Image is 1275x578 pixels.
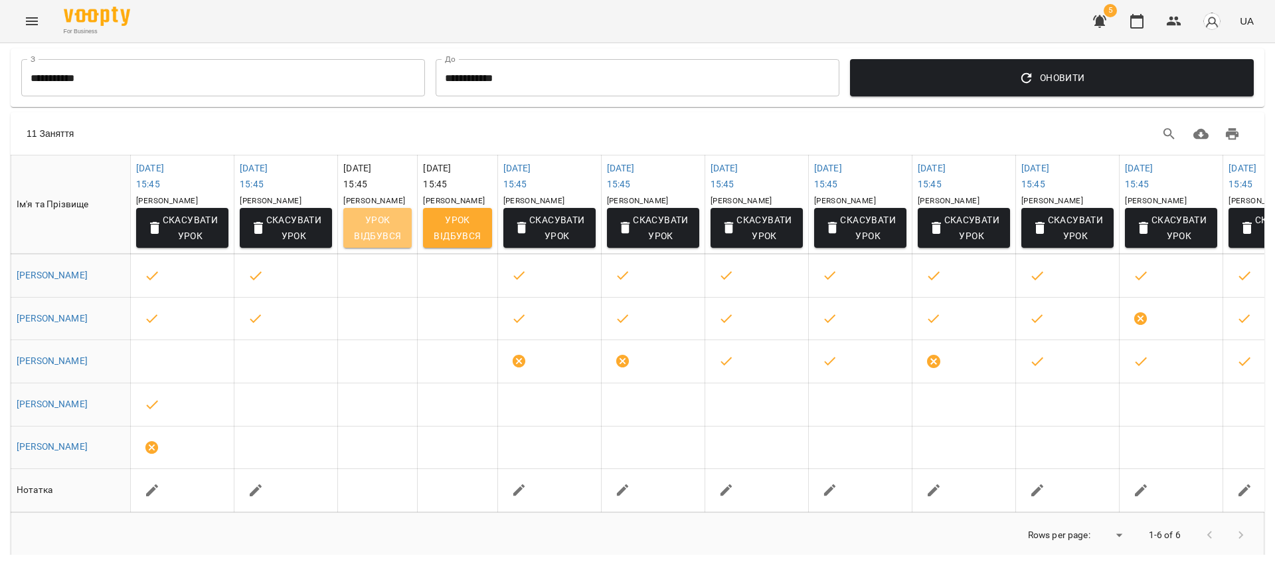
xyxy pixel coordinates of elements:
[503,163,531,189] a: [DATE]15:45
[1125,196,1187,205] span: [PERSON_NAME]
[64,7,130,26] img: Voopty Logo
[1032,212,1103,244] span: Скасувати Урок
[343,196,405,205] span: [PERSON_NAME]
[1149,529,1181,542] p: 1-6 of 6
[721,212,792,244] span: Скасувати Урок
[434,212,481,244] span: Урок відбувся
[1021,196,1083,205] span: [PERSON_NAME]
[136,208,228,248] button: Скасувати Урок
[1021,208,1114,248] button: Скасувати Урок
[607,163,635,189] a: [DATE]15:45
[136,196,198,205] span: [PERSON_NAME]
[11,469,131,512] td: Нотатка
[1104,4,1117,17] span: 5
[1125,163,1153,189] a: [DATE]15:45
[711,196,772,205] span: [PERSON_NAME]
[17,270,88,280] a: [PERSON_NAME]
[423,208,491,248] button: Урок відбувся
[250,212,321,244] span: Скасувати Урок
[1229,163,1256,189] a: [DATE]15:45
[11,112,1264,155] div: Table Toolbar
[423,196,485,205] span: [PERSON_NAME]
[1028,529,1090,542] p: Rows per page:
[1240,14,1254,28] span: UA
[16,5,48,37] button: Menu
[1021,163,1049,189] a: [DATE]15:45
[514,212,585,244] span: Скасувати Урок
[503,196,565,205] span: [PERSON_NAME]
[240,196,301,205] span: [PERSON_NAME]
[17,355,88,366] a: [PERSON_NAME]
[354,212,401,244] span: Урок відбувся
[1153,118,1185,150] button: Search
[1185,118,1217,150] button: Завантажити CSV
[607,208,699,248] button: Скасувати Урок
[918,208,1010,248] button: Скасувати Урок
[814,208,906,248] button: Скасувати Урок
[607,196,669,205] span: [PERSON_NAME]
[27,127,614,140] div: 11 Заняття
[618,212,689,244] span: Скасувати Урок
[17,313,88,324] a: [PERSON_NAME]
[711,208,803,248] button: Скасувати Урок
[1096,526,1128,545] div: ​
[17,399,88,409] a: [PERSON_NAME]
[240,208,332,248] button: Скасувати Урок
[850,59,1254,96] button: Оновити
[338,155,418,254] th: [DATE] 15:45
[136,163,164,189] a: [DATE]15:45
[64,27,130,36] span: For Business
[918,163,946,189] a: [DATE]15:45
[17,441,88,452] a: [PERSON_NAME]
[418,155,497,254] th: [DATE] 15:45
[17,197,125,213] div: Ім'я та Прізвище
[343,208,412,248] button: Урок відбувся
[825,212,896,244] span: Скасувати Урок
[503,208,596,248] button: Скасувати Урок
[918,196,979,205] span: [PERSON_NAME]
[1234,9,1259,33] button: UA
[240,163,268,189] a: [DATE]15:45
[928,212,999,244] span: Скасувати Урок
[861,70,1243,86] span: Оновити
[1217,118,1248,150] button: Друк
[1203,12,1221,31] img: avatar_s.png
[1125,208,1217,248] button: Скасувати Урок
[147,212,218,244] span: Скасувати Урок
[1136,212,1207,244] span: Скасувати Урок
[814,196,876,205] span: [PERSON_NAME]
[814,163,842,189] a: [DATE]15:45
[711,163,738,189] a: [DATE]15:45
